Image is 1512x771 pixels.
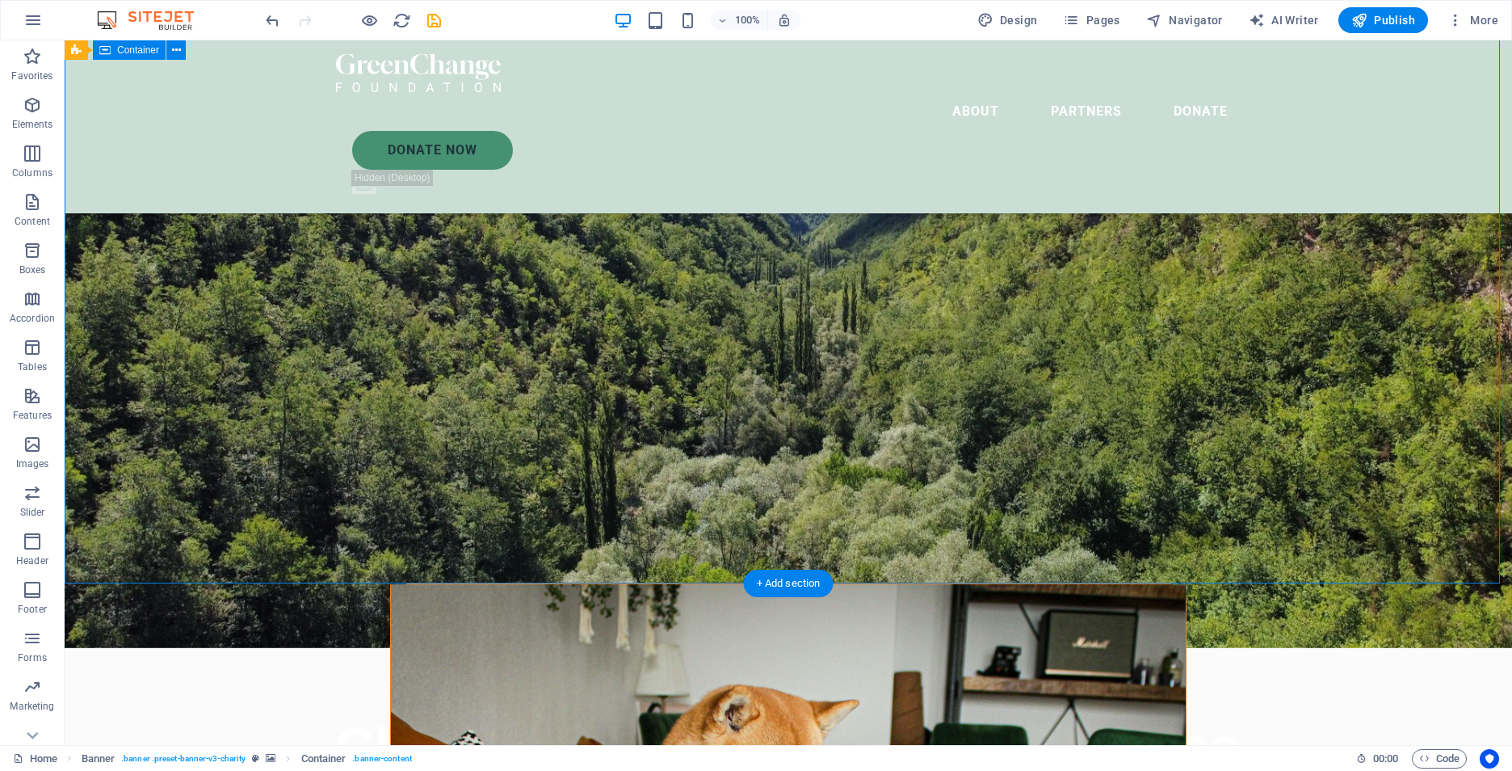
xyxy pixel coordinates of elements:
p: Marketing [10,700,54,713]
span: Click to select. Double-click to edit [82,749,115,769]
p: Tables [18,360,47,373]
button: Design [971,7,1044,33]
p: Slider [20,506,45,519]
p: Footer [18,603,47,616]
h6: 100% [735,11,761,30]
img: Editor Logo [93,11,214,30]
button: Navigator [1140,7,1229,33]
span: . banner-content [352,749,411,769]
button: AI Writer [1242,7,1325,33]
button: undo [262,11,282,30]
div: + Add section [744,570,834,597]
p: Favorites [11,70,52,82]
span: Code [1419,749,1459,769]
span: Container [117,45,159,55]
button: Pages [1056,7,1126,33]
span: 00 00 [1373,749,1398,769]
span: Pages [1063,12,1119,28]
button: 100% [711,11,768,30]
i: This element contains a background [266,754,275,763]
span: Click to select. Double-click to edit [301,749,346,769]
p: Boxes [19,263,46,276]
p: Content [15,215,50,228]
button: More [1441,7,1505,33]
button: Publish [1338,7,1428,33]
p: Forms [18,651,47,664]
span: AI Writer [1249,12,1319,28]
span: : [1384,752,1387,765]
p: Header [16,554,48,567]
p: Accordion [10,312,55,325]
div: Design (Ctrl+Alt+Y) [971,7,1044,33]
nav: breadcrumb [82,749,412,769]
a: Click to cancel selection. Double-click to open Pages [13,749,57,769]
span: Design [977,12,1038,28]
p: Features [13,409,52,422]
i: On resize automatically adjust zoom level to fit chosen device. [777,13,792,27]
button: Code [1412,749,1467,769]
p: Elements [12,118,53,131]
button: Usercentrics [1480,749,1499,769]
i: This element is a customizable preset [252,754,259,763]
span: More [1447,12,1498,28]
p: Images [16,457,49,470]
h6: Session time [1356,749,1399,769]
i: Undo: Change image (Ctrl+Z) [263,11,282,30]
button: reload [392,11,411,30]
span: . banner .preset-banner-v3-charity [121,749,246,769]
button: save [424,11,443,30]
span: Navigator [1146,12,1223,28]
span: Publish [1351,12,1415,28]
p: Columns [12,166,52,179]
